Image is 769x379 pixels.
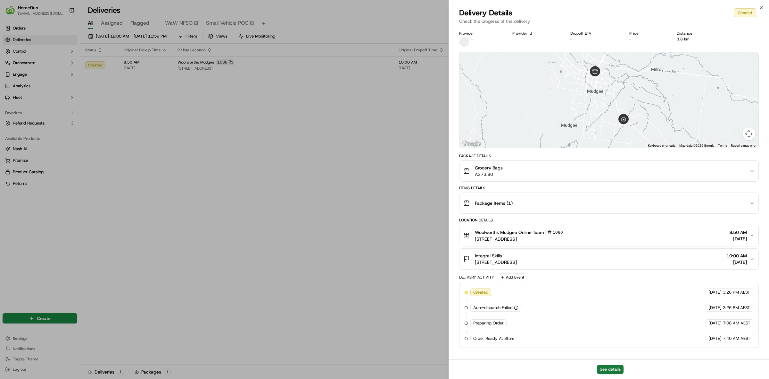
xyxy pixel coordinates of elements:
span: Integral Skills [475,253,502,259]
span: [DATE] [708,320,722,326]
img: Google [461,140,482,148]
span: Woolworths Mudgee Online Team [475,229,544,236]
span: [DATE] [726,259,747,265]
div: Distance [677,31,720,36]
input: Got a question? Start typing here... [17,41,115,48]
span: 7:40 AM AEST [723,336,750,341]
div: 💻 [54,94,59,99]
button: See details [597,365,624,374]
span: A$73.80 [475,171,503,177]
span: Created [473,289,488,295]
div: - [570,37,619,42]
span: [DATE] [708,289,722,295]
span: 1086 [553,230,563,235]
div: Delivery Activity [459,275,494,280]
img: 1736555255976-a54dd68f-1ca7-489b-9aae-adbdc363a1c4 [6,61,18,73]
span: Map data ©2025 Google [679,144,714,147]
p: Check the progress of the delivery [459,18,759,24]
span: Knowledge Base [13,93,49,99]
span: - [471,37,473,42]
span: 7:08 AM AEST [723,320,750,326]
a: Open this area in Google Maps (opens a new window) [461,140,482,148]
button: Package Items (1) [459,193,758,213]
div: Dropoff ETA [570,31,619,36]
span: API Documentation [61,93,103,99]
button: Start new chat [109,63,117,71]
span: 10:00 AM [726,253,747,259]
div: 3.8 km [677,37,720,42]
span: 3:26 PM AEST [723,305,750,311]
span: 3:26 PM AEST [723,289,750,295]
button: Add Event [498,273,526,281]
span: [DATE] [708,305,722,311]
div: Price [629,31,666,36]
span: [DATE] [729,236,747,242]
span: [STREET_ADDRESS] [475,236,565,242]
p: Welcome 👋 [6,26,117,36]
div: We're available if you need us! [22,68,81,73]
span: Pylon [64,109,78,114]
div: 📗 [6,94,12,99]
span: Delivery Details [459,8,512,18]
span: Preparing Order [473,320,504,326]
span: [STREET_ADDRESS] [475,259,517,265]
button: Integral Skills[STREET_ADDRESS]10:00 AM[DATE] [459,249,758,269]
div: Provider Id [512,31,560,36]
span: 8:50 AM [729,229,747,236]
a: 💻API Documentation [52,90,105,102]
div: - [629,37,666,42]
button: Grocery BagsA$73.80 [459,161,758,181]
a: Report a map error [731,144,757,147]
button: Woolworths Mudgee Online Team1086[STREET_ADDRESS]8:50 AM[DATE] [459,225,758,246]
div: Location Details [459,218,759,223]
span: Grocery Bags [475,165,503,171]
button: Keyboard shortcuts [648,143,675,148]
div: Package Details [459,153,759,159]
div: Items Details [459,185,759,191]
span: Order Ready At Store [473,336,514,341]
span: Auto-dispatch Failed [473,305,513,311]
div: Start new chat [22,61,105,68]
span: [DATE] [708,336,722,341]
div: Provider [459,31,502,36]
a: 📗Knowledge Base [4,90,52,102]
button: Map camera controls [742,127,755,140]
a: Terms (opens in new tab) [718,144,727,147]
img: Nash [6,6,19,19]
span: Package Items ( 1 ) [475,200,513,206]
a: Powered byPylon [45,108,78,114]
